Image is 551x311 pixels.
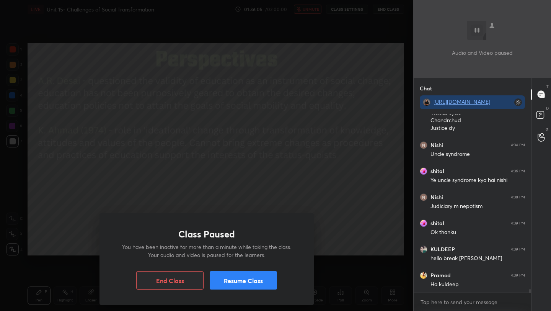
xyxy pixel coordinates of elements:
h6: Nishi [430,194,443,201]
div: grid [414,114,531,293]
h6: shital [430,168,444,175]
button: Resume Class [210,271,277,290]
div: Chandrchud [430,117,525,124]
h6: shital [430,220,444,227]
a: [URL][DOMAIN_NAME] [434,98,490,105]
h6: KULDEEP [430,246,455,253]
h1: Class Paused [178,229,235,240]
button: End Class [136,271,204,290]
div: Justice dy [430,124,525,132]
img: 2bca122610534efbb3f9f801cefd2e02.80172750_3 [420,246,427,253]
p: Chat [414,78,438,98]
h6: Nishi [430,142,443,149]
p: You have been inactive for more than a minute while taking the class. Your audio and video is pau... [118,243,295,259]
div: Judiciary m nepotism [430,203,525,210]
div: 4:38 PM [511,195,525,200]
div: 4:39 PM [511,221,525,226]
p: G [546,127,549,133]
div: 4:39 PM [511,273,525,278]
div: 4:34 PM [511,143,525,147]
div: Uncle syndrome [430,151,525,158]
p: T [546,84,549,90]
div: Ha kuldeep [430,281,525,288]
img: f546ac4ffb93485bb7565a1c64828f3c.jpg [420,167,427,175]
div: Ok thanku [430,229,525,236]
img: 3 [420,141,427,149]
div: 4:39 PM [511,247,525,252]
img: 4eb2a1691d1c4cbabe1ae32d6a231ee2.jpg [420,272,427,279]
h6: Pramod [430,272,451,279]
div: Ye uncle syndrome kya hai nishi [430,177,525,184]
div: hello break [PERSON_NAME] [430,255,525,262]
img: 591878f476c24af985e159e655de506f.jpg [423,98,430,106]
img: 3 [420,193,427,201]
p: Audio and Video paused [452,49,513,57]
img: f546ac4ffb93485bb7565a1c64828f3c.jpg [420,219,427,227]
div: 4:36 PM [511,169,525,174]
p: D [546,105,549,111]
